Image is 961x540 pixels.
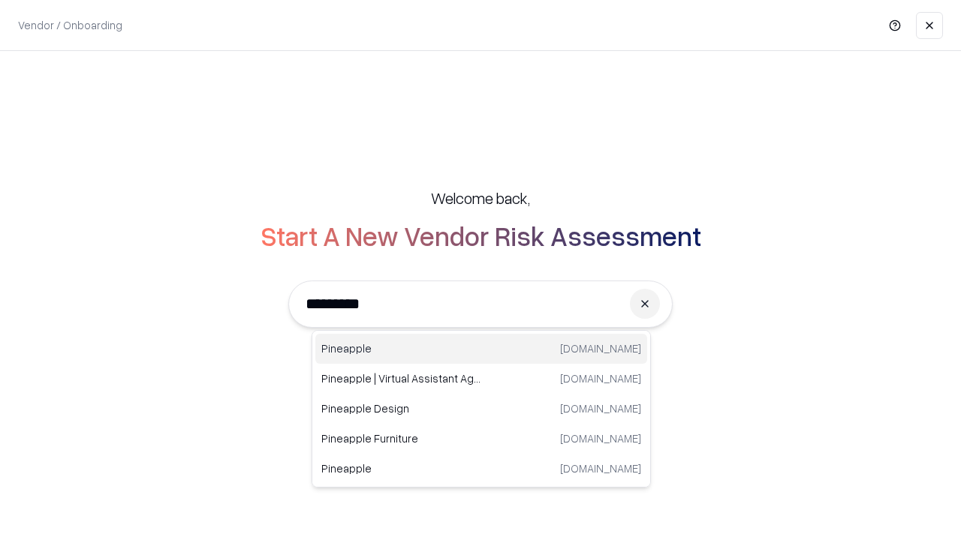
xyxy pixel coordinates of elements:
h5: Welcome back, [431,187,530,208]
p: Vendor / Onboarding [18,17,122,33]
p: Pineapple [321,340,481,356]
p: [DOMAIN_NAME] [560,430,641,446]
p: Pineapple | Virtual Assistant Agency [321,370,481,386]
p: [DOMAIN_NAME] [560,340,641,356]
p: Pineapple Furniture [321,430,481,446]
p: [DOMAIN_NAME] [560,400,641,416]
p: [DOMAIN_NAME] [560,370,641,386]
p: [DOMAIN_NAME] [560,460,641,476]
div: Suggestions [312,330,651,487]
p: Pineapple Design [321,400,481,416]
h2: Start A New Vendor Risk Assessment [261,220,701,250]
p: Pineapple [321,460,481,476]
